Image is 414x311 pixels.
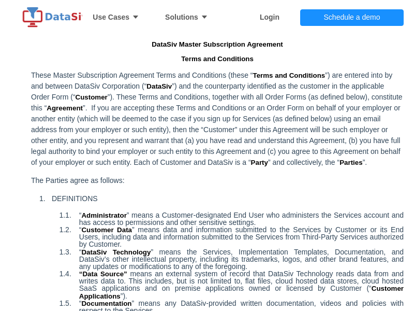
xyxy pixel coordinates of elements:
[81,248,151,256] span: DataSiv Technology
[79,225,82,234] span: “
[253,72,326,79] span: Terms and Conditions
[181,55,254,63] span: Terms and Conditions
[300,9,404,26] button: Schedule a demo
[31,71,392,90] span: ”) are entered into by and between DataSiv Corporation (“
[93,13,144,21] strong: Use Cases
[47,104,83,112] span: Agreement
[31,176,125,185] span: The Parties agree as follows:
[339,159,362,166] span: Parties
[129,13,139,21] i: icon: caret-down
[31,82,384,101] span: ”) and the counterparty identified as the customer in the applicable Order Form (“
[165,13,213,21] strong: Solutions
[31,104,401,166] span: ”. If you are accepting these Terms and Conditions or an Order Form on behalf of your employer or...
[76,93,108,101] span: Customer
[79,270,127,278] span: “Data Source”
[79,270,404,292] span: means an external system of record that DataSiv Technology reads data from and writes data to. Th...
[79,248,404,271] span: ” means the Services, Implementation Templates, Documentation, and DataSiv’s other intellectual p...
[79,211,82,219] span: “
[79,285,404,300] span: Customer Applications
[198,13,208,21] i: icon: caret-down
[152,40,283,48] span: DataSiv Master Subscription Agreement
[31,93,403,112] span: ”). These Terms and Conditions, together with all Order Forms (as defined below), constitute this “
[79,299,82,307] span: “
[81,226,132,234] span: Customer Data
[146,82,172,90] span: DataSiv
[260,2,279,33] a: Login
[268,158,339,166] span: ” and collectively, the “
[21,7,93,27] img: logo
[251,159,268,166] span: Party
[363,158,367,166] span: ”.
[52,194,98,203] span: DEFINITIONS
[81,300,131,307] span: Documentation
[31,71,253,79] span: These Master Subscription Agreement Terms and Conditions (these “
[81,211,126,219] span: Administrator
[79,211,404,227] span: ” means a Customer-designated End User who administers the Services account and has access to per...
[79,225,404,248] span: ” means data and information submitted to the Services by Customer or its End Users, including da...
[79,248,82,256] span: “
[121,292,127,300] span: ”).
